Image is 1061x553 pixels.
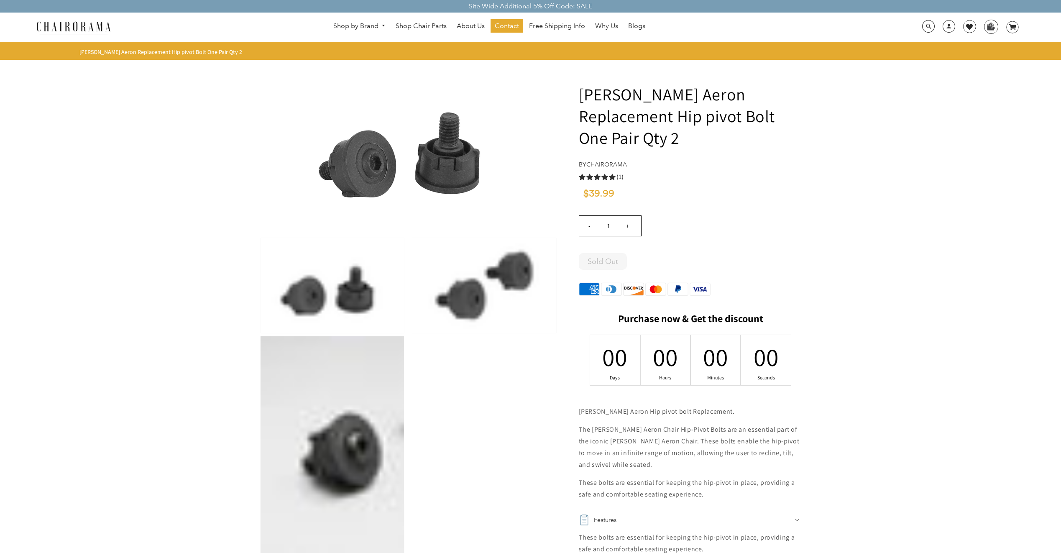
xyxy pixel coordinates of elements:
input: + [618,216,638,236]
h4: by [579,161,803,168]
a: chairorama [586,161,627,168]
div: 00 [610,341,621,373]
a: Shop by Brand [329,20,390,33]
h2: Purchase now & Get the discount [579,312,803,329]
nav: breadcrumbs [79,48,245,56]
span: Why Us [595,22,618,31]
a: Why Us [591,19,622,33]
img: Herman Miller Aeron Replacement Hip pivot Bolt One Pair Qty 2 - chairorama [412,238,556,333]
div: 00 [660,341,671,373]
nav: DesktopNavigation [151,19,828,35]
input: - [579,216,599,236]
a: About Us [453,19,489,33]
span: [PERSON_NAME] Aeron Replacement Hip pivot Bolt One Pair Qty 2 [79,48,242,56]
summary: Features [579,508,803,532]
img: chairorama [32,20,115,35]
div: Minutes [710,374,721,381]
span: Contact [495,22,519,31]
div: 00 [710,341,721,373]
span: Sold Out [588,257,618,266]
span: Shop Chair Parts [396,22,447,31]
span: About Us [457,22,485,31]
h1: [PERSON_NAME] Aeron Replacement Hip pivot Bolt One Pair Qty 2 [579,83,803,148]
button: Sold Out [579,253,627,270]
p: These bolts are essential for keeping the hip-pivot in place, providing a safe and comfortable se... [579,477,803,500]
span: Blogs [628,22,645,31]
img: WhatsApp_Image_2024-07-12_at_16.23.01.webp [984,20,997,33]
span: Free Shipping Info [529,22,585,31]
span: $39.99 [583,189,614,199]
div: Seconds [761,374,772,381]
a: 5.0 rating (1 votes) [579,172,803,181]
a: Free Shipping Info [525,19,589,33]
div: 00 [761,341,772,373]
div: Hours [660,374,671,381]
a: Blogs [624,19,649,33]
h2: Features [594,514,616,526]
span: (1) [616,173,624,182]
p: [PERSON_NAME] Aeron Hip pivot bolt Replacement. [579,406,803,417]
img: Herman Miller Aeron Replacement Hip pivot Bolt One Pair Qty 2 - chairorama [261,238,404,333]
div: Days [610,374,621,381]
p: The [PERSON_NAME] Aeron Chair Hip-Pivot Bolts are an essential part of the iconic [PERSON_NAME] A... [579,424,803,471]
a: Contact [491,19,523,33]
img: Herman Miller Aeron Replacement Hip pivot Bolt One Pair Qty 2 - chairorama [283,62,534,230]
a: Shop Chair Parts [391,19,451,33]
